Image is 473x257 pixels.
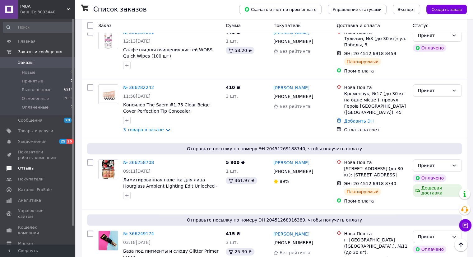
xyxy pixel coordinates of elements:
div: Нова Пошта [344,159,407,166]
div: [PHONE_NUMBER] [272,92,314,101]
span: Заказ [98,23,111,28]
img: Фото товару [99,89,118,100]
span: Доставка и оплата [336,23,380,28]
span: 1 шт. [226,169,238,174]
div: [PHONE_NUMBER] [272,37,314,46]
a: Салфетки для очищения кистей WOBS Quick Wipes (100 шт) [123,47,212,58]
div: Планируемый [344,58,381,65]
div: 361.97 ₴ [226,177,257,184]
span: Создать заказ [431,7,462,12]
span: 415 ₴ [226,231,240,236]
span: 2656 [64,96,73,101]
div: [PHONE_NUMBER] [272,167,314,176]
span: IMUA [20,4,67,9]
span: 1 шт. [226,39,238,44]
span: Без рейтинга [280,104,310,109]
span: Скачать отчет по пром-оплате [244,7,317,12]
span: Заказы и сообщения [18,49,62,55]
span: Покупатель [273,23,301,28]
h1: Список заказов [93,6,147,13]
span: Отправьте посылку по номеру ЭН 20451269188740, чтобы получить оплату [90,146,459,152]
div: Пром-оплата [344,68,407,74]
span: 09:11[DATE] [123,169,151,174]
div: 25.39 ₴ [226,248,254,255]
a: № 366284611 [123,30,154,35]
span: Кошелек компании [18,225,58,236]
a: Консилер The Saem #1,75 Clear Beige Cover Perfection Tip Concealer [123,102,210,114]
span: 03:18[DATE] [123,240,151,245]
span: 5 900 ₴ [226,160,245,165]
div: Планируемый [344,188,381,195]
div: Оплата на счет [344,127,407,133]
span: 25 [66,139,73,144]
span: Уведомления [18,139,46,144]
div: Принят [418,162,449,169]
button: Скачать отчет по пром-оплате [239,5,322,14]
a: № 366282242 [123,85,154,90]
div: Принят [418,87,449,94]
div: Нова Пошта [344,231,407,237]
a: Создать заказ [420,7,467,12]
span: Товары и услуги [18,128,53,134]
span: Отправьте посылку по номеру ЭН 20451268916389, чтобы получить оплату [90,217,459,223]
span: ЭН: 20 4512 6918 8459 [344,51,396,56]
span: Отмененные [22,96,49,101]
a: Лимитированная палетка для лица Hourglass Ambient Lighting Edit Unlocked - HORSE 2025 [123,177,218,195]
button: Создать заказ [426,5,467,14]
span: Статус [413,23,429,28]
a: № 366258708 [123,160,154,165]
button: Чат с покупателем [459,219,471,231]
span: Сообщения [18,118,42,123]
span: 7 [71,78,73,84]
span: Маркет [18,241,34,246]
span: Новые [22,70,35,75]
span: Каталог ProSale [18,187,52,193]
div: Пром-оплата [344,198,407,204]
div: Нова Пошта [344,84,407,91]
span: 3 шт. [226,94,238,99]
span: 12:13[DATE] [123,39,151,44]
span: 740 ₴ [226,30,240,35]
div: [PHONE_NUMBER] [272,238,314,247]
button: Экспорт [393,5,420,14]
span: 6914 [64,87,73,93]
span: Показатели работы компании [18,149,58,161]
a: 3 товара в заказе [123,127,164,132]
a: Фото товару [98,159,118,179]
a: Фото товару [98,84,118,104]
button: Наверх [454,238,467,251]
a: [PERSON_NAME] [273,160,309,166]
a: Добавить ЭН [344,119,373,124]
span: Заказы [18,60,33,65]
a: [PERSON_NAME] [273,85,309,91]
span: ЭН: 20 4512 6918 8740 [344,181,396,186]
div: Нова Пошта [344,29,407,35]
img: Фото товару [99,231,118,250]
span: Принятые [22,78,43,84]
span: Оплаченные [22,105,49,110]
div: Принят [418,233,449,240]
button: Управление статусами [328,5,387,14]
span: 0 [71,70,73,75]
img: Фото товару [103,30,114,49]
div: Ваш ID: 3003440 [20,9,75,15]
span: Управление сайтом [18,208,58,219]
span: Без рейтинга [280,49,310,54]
a: № 366249174 [123,231,154,236]
div: Принят [418,32,449,39]
span: Экспорт [398,7,415,12]
div: [STREET_ADDRESS] (до 30 кг): [STREET_ADDRESS] [344,166,407,178]
a: [PERSON_NAME] [273,30,309,36]
span: Без рейтинга [280,250,310,255]
div: Оплачено [413,174,446,182]
span: 410 ₴ [226,85,240,90]
div: Оплачено [413,44,446,52]
a: [PERSON_NAME] [273,231,309,237]
span: Главная [18,39,35,44]
span: 11:58[DATE] [123,94,151,99]
a: Фото товару [98,29,118,49]
a: Фото товару [98,231,118,250]
div: Дешевая доставка [413,184,462,197]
